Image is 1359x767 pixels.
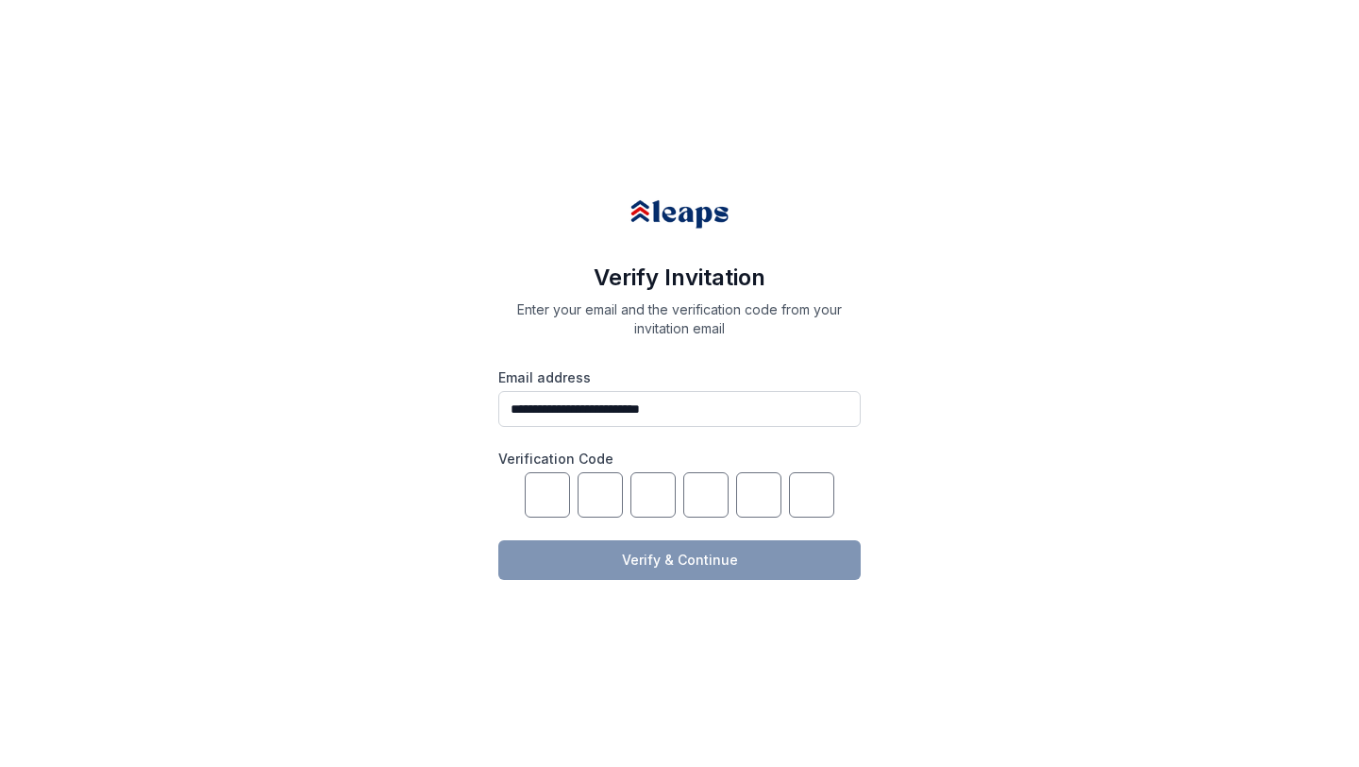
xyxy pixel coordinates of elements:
[498,263,861,293] h2: Verify Invitation
[628,188,731,240] img: Leaps
[498,450,861,469] label: Verification Code
[498,540,861,580] button: Verify & Continue
[498,300,861,338] p: Enter your email and the verification code from your invitation email
[498,368,861,387] label: Email address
